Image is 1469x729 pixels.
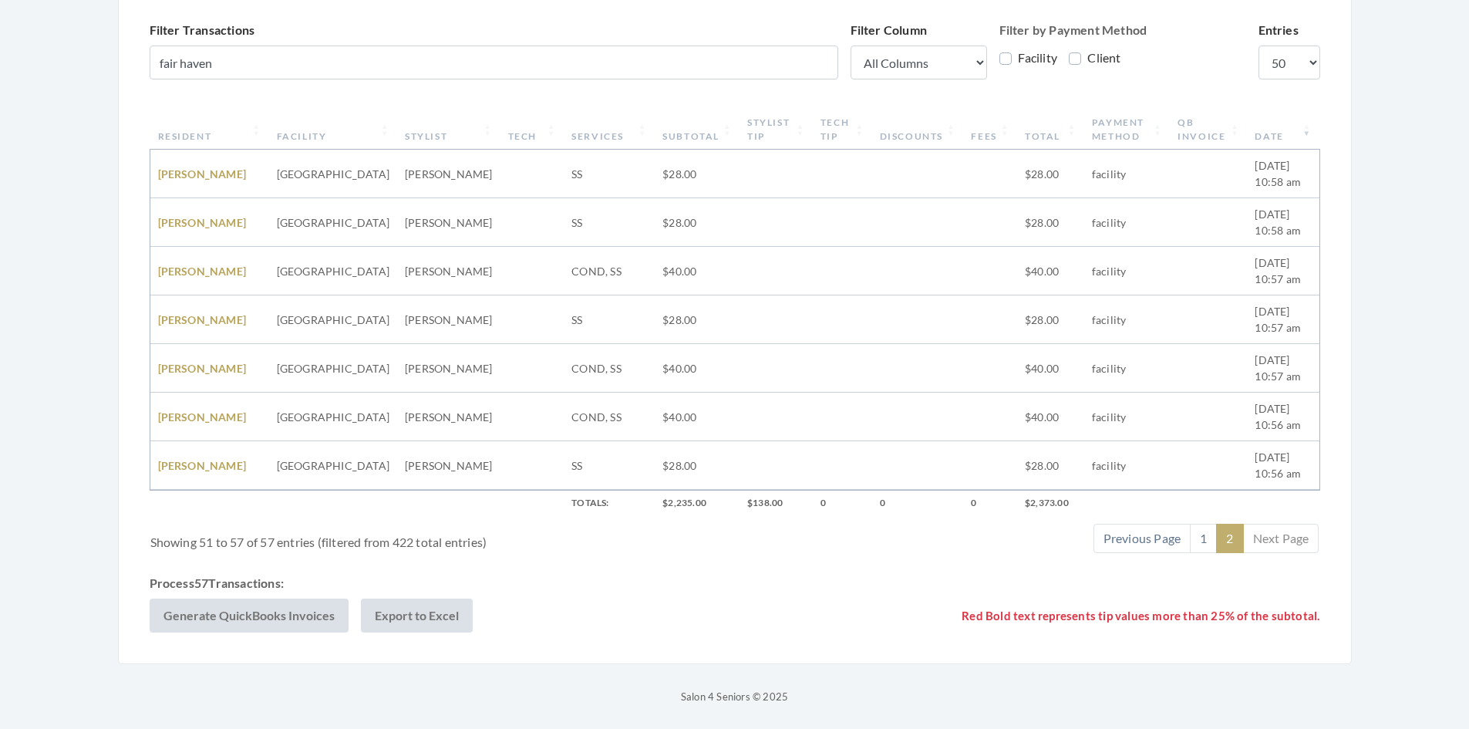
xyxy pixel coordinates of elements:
td: $28.00 [655,150,740,198]
td: $40.00 [655,247,740,295]
button: Generate QuickBooks Invoices [150,599,349,633]
td: [DATE] 10:58 am [1247,198,1319,247]
td: $28.00 [1017,150,1084,198]
p: Salon 4 Seniors © 2025 [118,687,1352,706]
th: Subtotal: activate to sort column ascending [655,110,740,150]
td: facility [1084,247,1170,295]
th: Fees: activate to sort column ascending [963,110,1017,150]
td: $40.00 [655,393,740,441]
a: [PERSON_NAME] [158,362,247,375]
td: $40.00 [1017,393,1084,441]
td: [DATE] 10:56 am [1247,393,1319,441]
input: Filter... [150,46,838,79]
td: $40.00 [1017,344,1084,393]
label: Client [1069,49,1120,67]
th: Facility: activate to sort column ascending [269,110,397,150]
td: $28.00 [655,295,740,344]
td: COND, SS [564,393,655,441]
th: $2,373.00 [1017,490,1084,516]
td: [GEOGRAPHIC_DATA] [269,247,397,295]
td: facility [1084,295,1170,344]
label: Filter Transactions [150,21,255,39]
td: $28.00 [655,198,740,247]
th: Discounts: activate to sort column ascending [872,110,964,150]
th: QB Invoice: activate to sort column ascending [1170,110,1247,150]
td: $28.00 [1017,198,1084,247]
td: $28.00 [1017,441,1084,490]
td: $28.00 [1017,295,1084,344]
td: facility [1084,344,1170,393]
label: Filter Column [851,21,928,39]
td: [GEOGRAPHIC_DATA] [269,198,397,247]
button: Export to Excel [361,599,473,633]
th: Tech: activate to sort column ascending [500,110,564,150]
th: 0 [813,490,872,516]
td: $40.00 [1017,247,1084,295]
a: 2 [1216,524,1243,553]
th: 0 [872,490,964,516]
td: [PERSON_NAME] [397,393,500,441]
th: $138.00 [740,490,813,516]
td: $28.00 [655,441,740,490]
td: facility [1084,393,1170,441]
td: facility [1084,198,1170,247]
td: [PERSON_NAME] [397,198,500,247]
a: [PERSON_NAME] [158,216,247,229]
th: 0 [963,490,1017,516]
a: Previous Page [1093,524,1191,553]
td: [GEOGRAPHIC_DATA] [269,295,397,344]
a: [PERSON_NAME] [158,410,247,424]
td: [DATE] 10:57 am [1247,295,1319,344]
td: SS [564,441,655,490]
th: Total: activate to sort column ascending [1017,110,1084,150]
td: COND, SS [564,247,655,295]
a: [PERSON_NAME] [158,313,247,326]
th: Payment Method: activate to sort column ascending [1084,110,1170,150]
td: SS [564,295,655,344]
div: Showing 51 to 57 of 57 entries (filtered from 422 total entries) [150,522,638,552]
td: COND, SS [564,344,655,393]
td: [PERSON_NAME] [397,344,500,393]
td: $40.00 [655,344,740,393]
label: Facility [999,49,1058,67]
th: Tech Tip: activate to sort column ascending [813,110,872,150]
td: [PERSON_NAME] [397,441,500,490]
td: [PERSON_NAME] [397,150,500,198]
td: [GEOGRAPHIC_DATA] [269,150,397,198]
a: 1 [1190,524,1217,553]
strong: Filter by Payment Method [999,22,1147,37]
a: [PERSON_NAME] [158,265,247,278]
td: [PERSON_NAME] [397,295,500,344]
td: [DATE] 10:57 am [1247,344,1319,393]
a: [PERSON_NAME] [158,167,247,181]
td: SS [564,150,655,198]
th: Stylist: activate to sort column ascending [397,110,500,150]
td: [GEOGRAPHIC_DATA] [269,344,397,393]
span: 57 [194,575,208,590]
td: facility [1084,441,1170,490]
td: facility [1084,150,1170,198]
td: [DATE] 10:58 am [1247,150,1319,198]
th: Resident: activate to sort column ascending [150,110,269,150]
label: Entries [1258,21,1299,39]
th: Services: activate to sort column ascending [564,110,655,150]
span: Process Transactions: [150,574,284,592]
th: Stylist Tip: activate to sort column ascending [740,110,813,150]
a: [PERSON_NAME] [158,459,247,472]
td: [PERSON_NAME] [397,247,500,295]
span: Red Bold text represents tip values more than 25% of the subtotal. [962,607,1319,625]
td: [GEOGRAPHIC_DATA] [269,393,397,441]
th: Date: activate to sort column ascending [1247,110,1319,150]
td: [DATE] 10:57 am [1247,247,1319,295]
td: [GEOGRAPHIC_DATA] [269,441,397,490]
strong: Totals: [571,497,608,508]
td: [DATE] 10:56 am [1247,441,1319,490]
th: $2,235.00 [655,490,740,516]
td: SS [564,198,655,247]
